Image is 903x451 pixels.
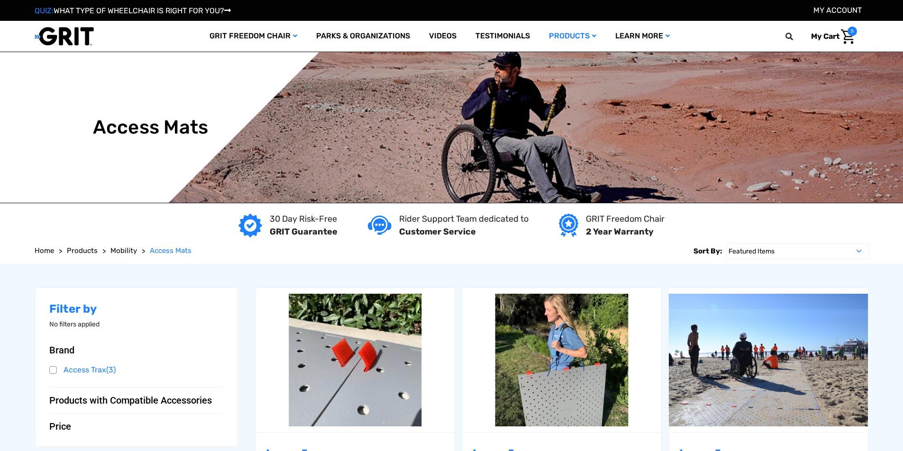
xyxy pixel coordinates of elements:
a: GRIT Freedom Chair [200,21,307,52]
a: QUIZ:WHAT TYPE OF WHEELCHAIR IS RIGHT FOR YOU? [35,6,231,15]
span: Price [49,421,71,432]
button: Products with Compatible Accessories [49,395,224,406]
a: Parks & Organizations [307,21,420,52]
p: GRIT Freedom Chair [586,213,665,225]
img: Cart [841,29,855,44]
img: Carrying Strap by Access Trax [462,294,661,426]
a: Products [67,245,98,256]
a: Cart with 5 items [804,27,857,46]
strong: Customer Service [399,226,476,237]
h2: Filter by [49,302,224,316]
a: Access Trax Mats,$77.00 [669,288,868,433]
p: Rider Support Team dedicated to [399,213,529,225]
a: Videos [420,21,466,52]
img: Access Trax Mats [669,294,868,426]
h1: Access Mats [93,116,209,139]
a: Account [813,6,862,15]
a: Mobility [110,245,137,256]
p: No filters applied [49,319,224,329]
span: Products with Compatible Accessories [49,395,212,406]
strong: GRIT Guarantee [270,226,337,237]
span: Access Mats [150,246,192,255]
strong: 2 Year Warranty [586,226,654,237]
a: Access Trax(3) [49,363,224,377]
a: Learn More [606,21,679,52]
span: QUIZ: [35,6,54,15]
button: Brand [49,344,224,356]
label: Sort By: [693,243,722,259]
span: 5 [848,27,857,36]
img: Extra Velcro Hinges by Access Trax [255,294,455,426]
img: GRIT Guarantee [238,214,262,237]
span: Mobility [110,246,137,255]
a: Testimonials [466,21,539,52]
img: GRIT All-Terrain Wheelchair and Mobility Equipment [35,27,94,46]
button: Price [49,421,224,432]
a: Home [35,245,54,256]
span: Products [67,246,98,255]
input: Search [790,27,804,46]
span: (3) [106,365,116,374]
span: Home [35,246,54,255]
a: Access Mats [150,245,192,256]
span: Brand [49,344,74,356]
p: 30 Day Risk-Free [270,213,337,225]
img: Year warranty [559,214,578,237]
span: My Cart [811,32,839,41]
img: Customer service [368,216,392,235]
a: Extra Velcro Hinges by Access Trax,$12.00 [255,288,455,433]
a: Carrying Strap by Access Trax,$30.00 [462,288,661,433]
a: Products [539,21,606,52]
